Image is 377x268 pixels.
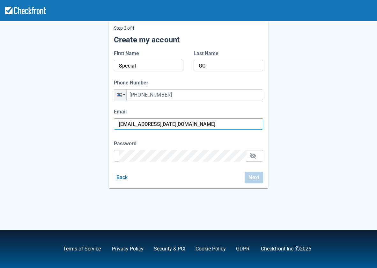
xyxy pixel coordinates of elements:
[114,140,139,148] label: Password
[114,50,142,57] label: First Name
[194,50,221,57] label: Last Name
[114,35,263,45] h5: Create my account
[114,108,129,116] label: Email
[114,174,130,180] a: Back
[114,172,130,183] button: Back
[236,246,249,252] a: GDPR
[119,118,258,130] input: Enter your business email
[226,245,251,253] div: .
[196,246,226,252] a: Cookie Policy
[114,89,263,100] input: 555-555-1234
[154,246,185,252] a: Security & PCI
[114,26,263,30] p: Step 2 of 4
[53,245,102,253] div: ,
[63,246,101,252] a: Terms of Service
[112,246,144,252] a: Privacy Policy
[261,246,311,252] a: Checkfront Inc Ⓒ2025
[114,90,126,100] div: United States: + 1
[285,199,377,268] iframe: Chat Widget
[114,79,151,87] label: Phone Number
